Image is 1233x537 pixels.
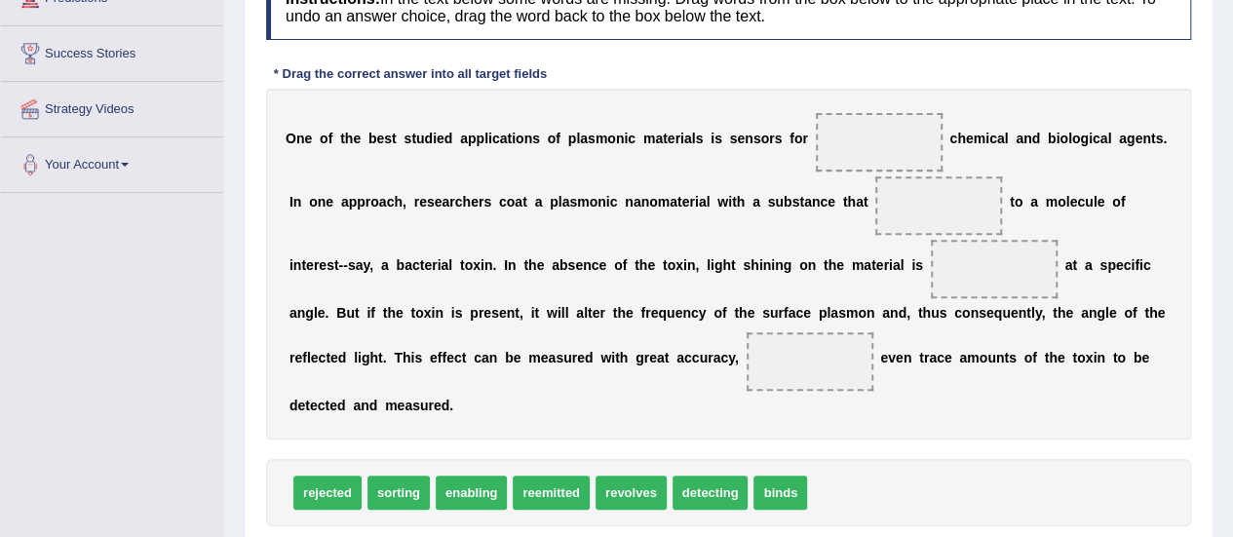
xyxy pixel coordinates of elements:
b: n [296,131,305,146]
b: f [623,257,628,273]
b: l [901,257,905,273]
b: n [597,194,606,210]
b: n [808,257,817,273]
b: c [592,257,599,273]
a: Your Account [1,137,223,186]
b: n [687,257,696,273]
b: p [349,194,358,210]
b: l [1107,131,1111,146]
b: i [711,257,714,273]
b: b [368,131,377,146]
b: c [1093,131,1100,146]
b: o [309,194,318,210]
b: n [524,131,533,146]
b: - [343,257,348,273]
b: f [790,131,794,146]
b: l [707,194,711,210]
b: l [707,257,711,273]
b: e [304,131,312,146]
b: u [775,194,784,210]
b: m [658,194,670,210]
b: B [336,305,346,321]
b: r [689,194,694,210]
b: h [847,194,856,210]
b: i [1056,131,1060,146]
b: t [334,257,339,273]
b: h [345,131,354,146]
b: a [341,194,349,210]
b: t [1072,257,1077,273]
b: s [768,194,776,210]
b: c [1143,257,1151,273]
b: m [643,131,655,146]
b: t [522,194,527,210]
b: t [677,194,682,210]
b: o [668,257,676,273]
b: a [684,131,692,146]
b: e [424,257,432,273]
b: n [293,257,302,273]
b: e [647,257,655,273]
b: e [836,257,844,273]
b: m [596,131,607,146]
b: b [396,257,405,273]
b: l [314,305,318,321]
b: a [634,194,641,210]
span: Drop target [875,176,1002,235]
b: a [1030,194,1038,210]
b: t [411,131,416,146]
b: s [567,257,575,273]
b: o [761,131,770,146]
b: n [484,257,493,273]
b: i [488,131,492,146]
b: n [318,194,327,210]
b: s [404,131,411,146]
b: n [763,257,772,273]
b: h [394,194,403,210]
b: c [1123,257,1131,273]
b: i [438,257,442,273]
span: Drop target [931,240,1058,298]
b: e [353,131,361,146]
b: l [1094,194,1098,210]
b: , [695,257,699,273]
b: t [355,305,360,321]
b: n [507,305,516,321]
b: x [473,257,481,273]
b: l [692,131,696,146]
b: . [1163,131,1167,146]
b: x [675,257,683,273]
b: l [448,257,452,273]
b: a [562,194,570,210]
b: c [492,131,500,146]
b: i [985,131,989,146]
b: t [515,305,520,321]
b: y [363,257,369,273]
b: p [550,194,559,210]
b: g [1127,131,1136,146]
b: r [883,257,888,273]
b: r [449,194,454,210]
b: c [949,131,957,146]
b: e [598,257,606,273]
b: e [437,131,444,146]
b: f [556,131,560,146]
b: r [769,131,774,146]
b: a [1100,131,1108,146]
b: o [320,131,328,146]
b: t [460,257,465,273]
b: a [289,305,297,321]
b: r [314,257,319,273]
b: i [481,257,484,273]
b: a [500,131,508,146]
b: e [876,257,884,273]
b: a [752,194,760,210]
b: t [843,194,848,210]
b: a [804,194,812,210]
b: s [1099,257,1107,273]
b: t [635,257,639,273]
b: i [889,257,893,273]
b: n [583,257,592,273]
b: d [1031,131,1040,146]
b: a [893,257,901,273]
